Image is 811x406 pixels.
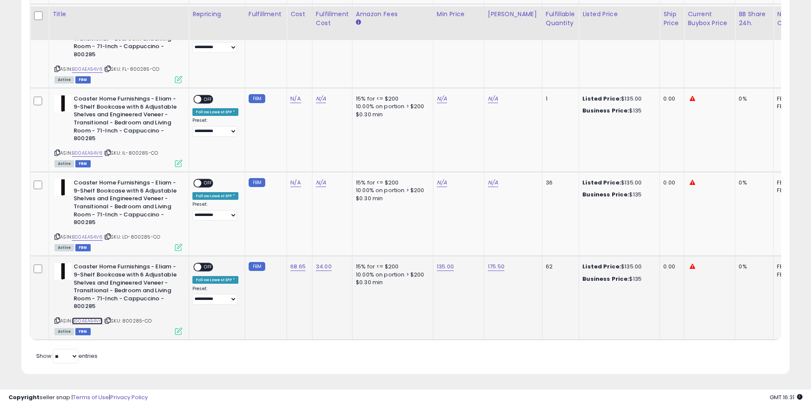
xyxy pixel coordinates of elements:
div: ASIN: [54,179,182,250]
div: 62 [546,263,572,271]
a: N/A [316,179,326,187]
div: FBM: 5 [777,187,805,194]
a: 175.50 [488,262,504,271]
div: Num of Comp. [777,10,808,28]
div: Fulfillment [249,10,283,19]
span: All listings currently available for purchase on Amazon [54,160,74,167]
div: Preset: [192,286,238,305]
div: Ship Price [663,10,680,28]
a: N/A [488,179,498,187]
small: Amazon Fees. [356,19,361,26]
span: 2025-10-8 16:31 GMT [770,393,802,401]
div: $135.00 [582,263,653,271]
a: N/A [290,95,301,103]
div: 10.00% on portion > $200 [356,187,427,194]
div: Min Price [437,10,481,19]
span: OFF [201,96,215,103]
div: $135 [582,107,653,115]
div: 15% for <= $200 [356,95,427,103]
span: All listings currently available for purchase on Amazon [54,244,74,251]
div: Current Buybox Price [688,10,731,28]
b: Listed Price: [582,179,621,187]
b: Business Price: [582,107,629,115]
div: 0.00 [663,179,677,187]
div: 10.00% on portion > $200 [356,271,427,279]
a: B00AEA54V6 [72,150,103,157]
div: $135 [582,275,653,283]
div: Title [52,10,185,19]
div: $0.30 min [356,195,427,202]
a: B00AEA54V6 [72,233,103,241]
b: Business Price: [582,275,629,283]
small: FBM [249,262,265,271]
div: 0% [739,95,767,103]
div: 36 [546,179,572,187]
a: N/A [290,179,301,187]
div: Fulfillable Quantity [546,10,575,28]
span: FBM [75,244,91,251]
div: 15% for <= $200 [356,179,427,187]
a: N/A [316,95,326,103]
div: BB Share 24h. [739,10,770,28]
span: FBM [75,76,91,84]
a: Terms of Use [73,393,109,401]
div: FBA: 0 [777,179,805,187]
a: Privacy Policy [110,393,148,401]
div: Cost [290,10,309,19]
div: ASIN: [54,11,182,82]
div: 1 [546,95,572,103]
span: All listings currently available for purchase on Amazon [54,76,74,84]
div: Preset: [192,118,238,137]
img: 21SS4goNPOL._SL40_.jpg [54,95,72,112]
span: OFF [201,264,215,271]
div: seller snap | | [9,394,148,402]
div: $135.00 [582,95,653,103]
a: 68.65 [290,262,306,271]
a: 135.00 [437,262,454,271]
div: Repricing [192,10,241,19]
span: FBM [75,160,91,167]
div: Fulfillment Cost [316,10,349,28]
div: Amazon Fees [356,10,430,19]
span: | SKU: LD-800285-CO [104,233,160,240]
div: FBM: 5 [777,271,805,279]
div: Listed Price [582,10,656,19]
span: FBM [75,328,91,335]
img: 21SS4goNPOL._SL40_.jpg [54,179,72,196]
div: $0.30 min [356,279,427,286]
a: B00AEA54V6 [72,66,103,73]
small: FBM [249,178,265,187]
b: Coaster Home Furnishings - Eliam - 9-Shelf Bookcase with 6 Adjustable Shelves and Engineered Vene... [74,263,177,312]
div: FBA: 0 [777,263,805,271]
div: 0% [739,263,767,271]
div: 15% for <= $200 [356,263,427,271]
img: 21SS4goNPOL._SL40_.jpg [54,263,72,280]
div: Preset: [192,34,238,53]
div: 0% [739,179,767,187]
div: 10.00% on portion > $200 [356,103,427,110]
div: 0.00 [663,263,677,271]
div: Follow Lowest SFP * [192,192,238,200]
a: N/A [437,95,447,103]
div: ASIN: [54,263,182,334]
b: Coaster Home Furnishings - Eliam - 9-Shelf Bookcase with 6 Adjustable Shelves and Engineered Vene... [74,95,177,144]
div: Preset: [192,202,238,221]
div: $135 [582,191,653,199]
div: $0.30 min [356,111,427,118]
small: FBM [249,94,265,103]
b: Business Price: [582,190,629,199]
a: N/A [488,95,498,103]
a: B00AEA54V6 [72,317,103,325]
span: Show: entries [36,352,97,360]
div: [PERSON_NAME] [488,10,539,19]
div: $135.00 [582,179,653,187]
span: All listings currently available for purchase on Amazon [54,328,74,335]
div: FBA: 0 [777,95,805,103]
strong: Copyright [9,393,40,401]
a: 34.00 [316,262,332,271]
b: Listed Price: [582,95,621,103]
span: | SKU: IL-800285-CO [104,150,158,156]
div: FBM: 5 [777,103,805,110]
span: | SKU: 800285-CO [104,317,152,324]
div: Follow Lowest SFP * [192,108,238,116]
